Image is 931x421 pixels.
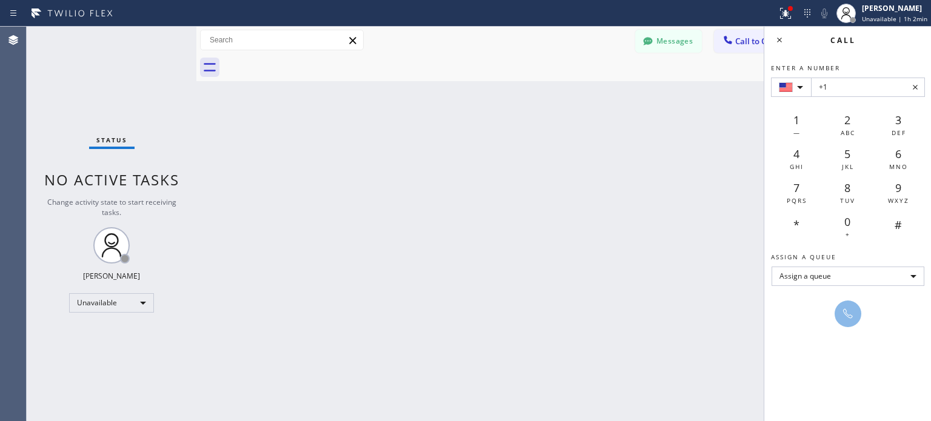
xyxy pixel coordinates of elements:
[842,162,854,171] span: JKL
[771,64,840,72] span: Enter a number
[895,147,901,161] span: 6
[771,253,836,261] span: Assign a queue
[892,128,906,137] span: DEF
[895,217,902,232] span: #
[888,196,909,205] span: WXYZ
[862,15,927,23] span: Unavailable | 1h 2min
[635,30,702,53] button: Messages
[793,147,799,161] span: 4
[844,214,850,229] span: 0
[44,170,179,190] span: No active tasks
[793,113,799,127] span: 1
[846,230,850,239] span: +
[862,3,927,13] div: [PERSON_NAME]
[47,197,176,217] span: Change activity state to start receiving tasks.
[889,162,908,171] span: MNO
[793,128,801,137] span: —
[844,147,850,161] span: 5
[69,293,154,313] div: Unavailable
[83,271,140,281] div: [PERSON_NAME]
[844,113,850,127] span: 2
[840,196,855,205] span: TUV
[816,5,833,22] button: Mute
[895,113,901,127] span: 3
[844,181,850,195] span: 8
[841,128,855,137] span: ABC
[787,196,807,205] span: PQRS
[735,36,799,47] span: Call to Customer
[895,181,901,195] span: 9
[830,35,856,45] span: Call
[714,30,807,53] button: Call to Customer
[201,30,363,50] input: Search
[793,181,799,195] span: 7
[772,267,924,286] div: Assign a queue
[96,136,127,144] span: Status
[790,162,804,171] span: GHI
